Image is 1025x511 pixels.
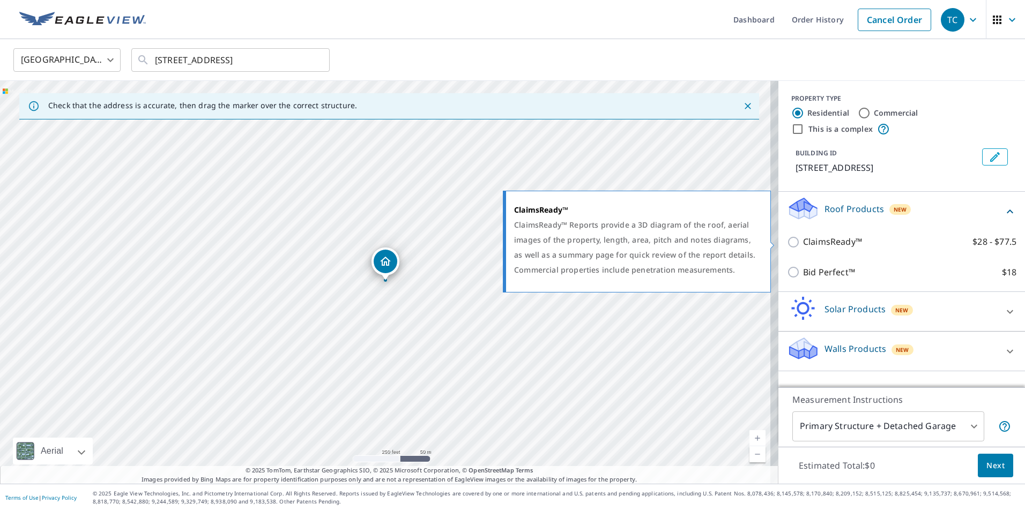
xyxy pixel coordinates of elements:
p: $28 - $77.5 [972,235,1016,249]
p: Solar Products [825,303,886,315]
span: © 2025 TomTom, Earthstar Geographics SIO, © 2025 Microsoft Corporation, © [246,466,533,475]
span: Your report will include the primary structure and a detached garage if one exists. [998,420,1011,433]
strong: ClaimsReady™ [514,205,568,215]
label: Commercial [874,108,918,118]
a: Cancel Order [858,9,931,31]
p: Estimated Total: $0 [790,454,883,477]
p: | [5,494,77,501]
button: Next [978,454,1013,478]
span: New [896,345,909,354]
p: Measurement Instructions [792,393,1011,406]
label: This is a complex [808,124,873,134]
p: Check that the address is accurate, then drag the marker over the correct structure. [48,101,357,110]
div: Aerial [13,438,93,464]
input: Search by address or latitude-longitude [155,45,308,75]
div: Primary Structure + Detached Garage [792,411,984,441]
p: Roof Products [825,202,884,215]
p: © 2025 Eagle View Technologies, Inc. and Pictometry International Corp. All Rights Reserved. Repo... [93,490,1020,506]
p: Bid Perfect™ [803,266,855,279]
p: Walls Products [825,342,886,355]
div: Dropped pin, building 1, Residential property, 1130 Pearl St Belvidere, IL 61008 [372,247,399,281]
a: Terms [516,466,533,474]
p: ClaimsReady™ [803,235,862,249]
button: Close [741,99,755,113]
label: Residential [807,108,849,118]
div: Aerial [38,438,66,464]
a: Current Level 17, Zoom In [749,430,766,446]
a: Privacy Policy [42,494,77,501]
p: BUILDING ID [796,148,837,157]
button: Edit building 1 [982,148,1008,166]
a: Terms of Use [5,494,39,501]
div: Solar ProductsNew [787,296,1016,327]
div: Walls ProductsNew [787,336,1016,366]
div: TC [941,8,964,32]
div: ClaimsReady™ Reports provide a 3D diagram of the roof, aerial images of the property, length, are... [514,217,757,277]
div: PROPERTY TYPE [791,94,1012,103]
a: OpenStreetMap [469,466,514,474]
img: EV Logo [19,12,146,28]
p: [STREET_ADDRESS] [796,161,978,174]
p: $18 [1002,266,1016,279]
a: Current Level 17, Zoom Out [749,446,766,462]
div: [GEOGRAPHIC_DATA] [13,45,121,75]
span: New [895,306,909,314]
div: Roof ProductsNew [787,196,1016,227]
span: New [894,205,907,214]
span: Next [986,459,1005,472]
